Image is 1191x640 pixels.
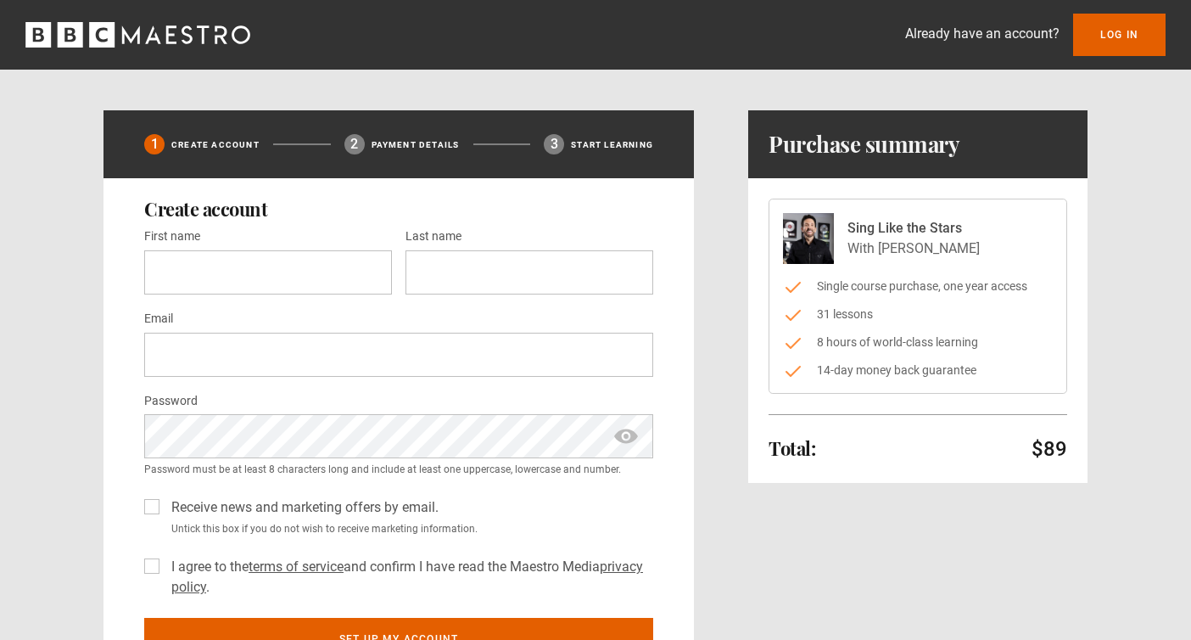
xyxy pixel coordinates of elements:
[1073,14,1166,56] a: Log In
[905,24,1060,44] p: Already have an account?
[783,306,1053,323] li: 31 lessons
[783,362,1053,379] li: 14-day money back guarantee
[171,138,260,151] p: Create Account
[612,414,640,458] span: show password
[769,438,815,458] h2: Total:
[1032,435,1067,463] p: $89
[144,462,653,477] small: Password must be at least 8 characters long and include at least one uppercase, lowercase and num...
[372,138,460,151] p: Payment details
[847,239,980,259] p: With [PERSON_NAME]
[25,22,250,48] svg: BBC Maestro
[344,134,365,154] div: 2
[783,278,1053,295] li: Single course purchase, one year access
[405,227,461,247] label: Last name
[165,557,653,598] label: I agree to the and confirm I have read the Maestro Media .
[165,521,653,536] small: Untick this box if you do not wish to receive marketing information.
[544,134,564,154] div: 3
[144,199,653,219] h2: Create account
[144,309,173,329] label: Email
[769,131,959,158] h1: Purchase summary
[144,391,198,412] label: Password
[144,134,165,154] div: 1
[249,559,344,575] a: terms of service
[783,334,1053,351] li: 8 hours of world-class learning
[144,227,200,247] label: First name
[165,497,439,518] label: Receive news and marketing offers by email.
[571,138,653,151] p: Start learning
[847,218,980,239] p: Sing Like the Stars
